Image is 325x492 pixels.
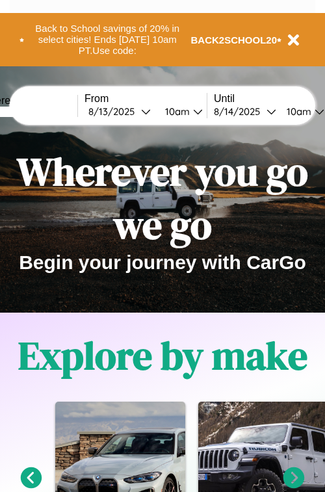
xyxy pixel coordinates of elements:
label: From [84,93,207,105]
div: 10am [159,105,193,118]
button: 8/13/2025 [84,105,155,118]
div: 8 / 13 / 2025 [88,105,141,118]
button: Back to School savings of 20% in select cities! Ends [DATE] 10am PT.Use code: [24,19,191,60]
div: 10am [280,105,315,118]
h1: Explore by make [18,329,307,382]
button: 10am [155,105,207,118]
b: BACK2SCHOOL20 [191,34,278,45]
div: 8 / 14 / 2025 [214,105,266,118]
